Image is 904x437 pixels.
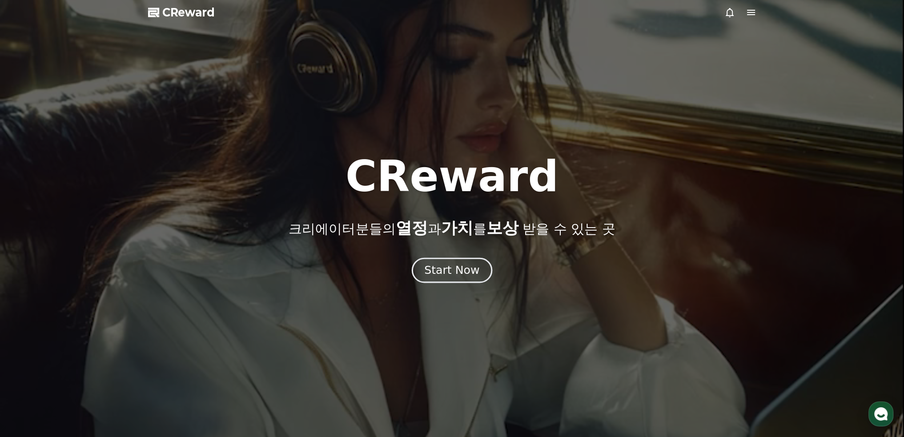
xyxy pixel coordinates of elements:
button: Start Now [412,257,492,283]
span: 가치 [441,219,473,237]
span: 열정 [395,219,427,237]
span: 대화 [81,296,92,303]
a: CReward [148,5,215,20]
span: CReward [162,5,215,20]
span: 보상 [486,219,518,237]
a: 대화 [59,282,115,304]
p: 크리에이터분들의 과 를 받을 수 있는 곳 [289,219,615,237]
h1: CReward [346,155,558,198]
span: 설정 [137,295,148,302]
a: Start Now [414,267,490,276]
div: Start Now [424,263,479,278]
a: 설정 [115,282,171,304]
span: 홈 [28,295,33,302]
a: 홈 [3,282,59,304]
